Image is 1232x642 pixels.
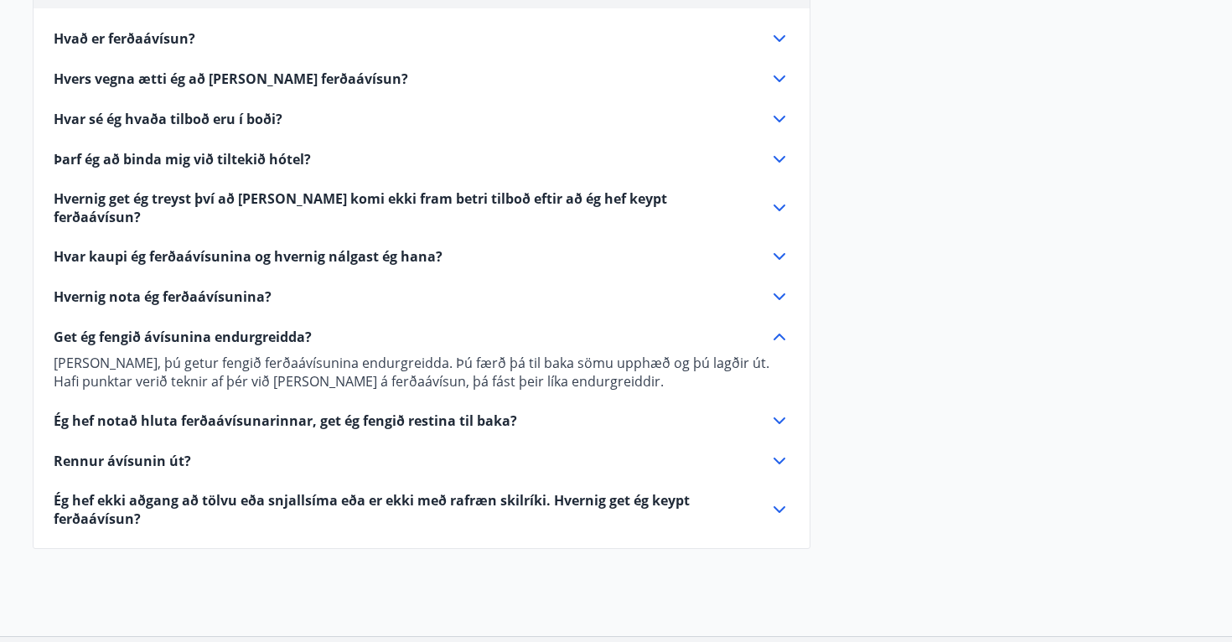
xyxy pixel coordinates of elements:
[54,109,789,129] div: Hvar sé ég hvaða tilboð eru í boði?
[54,28,789,49] div: Hvað er ferðaávísun?
[54,150,311,168] span: Þarf ég að binda mig við tiltekið hótel?
[54,246,789,267] div: Hvar kaupi ég ferðaávísunina og hvernig nálgast ég hana?
[54,491,749,528] span: Ég hef ekki aðgang að tölvu eða snjallsíma eða er ekki með rafræn skilríki. Hvernig get ég keypt ...
[54,411,789,431] div: Ég hef notað hluta ferðaávísunarinnar, get ég fengið restina til baka?
[54,70,408,88] span: Hvers vegna ætti ég að [PERSON_NAME] ferðaávísun?
[54,247,443,266] span: Hvar kaupi ég ferðaávísunina og hvernig nálgast ég hana?
[54,451,789,471] div: Rennur ávísunin út?
[54,452,191,470] span: Rennur ávísunin út?
[54,110,282,128] span: Hvar sé ég hvaða tilboð eru í boði?
[54,327,789,347] div: Get ég fengið ávísunina endurgreidda?
[54,189,789,226] div: Hvernig get ég treyst því að [PERSON_NAME] komi ekki fram betri tilboð eftir að ég hef keypt ferð...
[54,29,195,48] span: Hvað er ferðaávísun?
[54,287,272,306] span: Hvernig nota ég ferðaávísunina?
[54,354,789,391] p: [PERSON_NAME], þú getur fengið ferðaávísunina endurgreidda. Þú færð þá til baka sömu upphæð og þú...
[54,149,789,169] div: Þarf ég að binda mig við tiltekið hótel?
[54,189,749,226] span: Hvernig get ég treyst því að [PERSON_NAME] komi ekki fram betri tilboð eftir að ég hef keypt ferð...
[54,287,789,307] div: Hvernig nota ég ferðaávísunina?
[54,328,312,346] span: Get ég fengið ávísunina endurgreidda?
[54,491,789,528] div: Ég hef ekki aðgang að tölvu eða snjallsíma eða er ekki með rafræn skilríki. Hvernig get ég keypt ...
[54,347,789,391] div: Get ég fengið ávísunina endurgreidda?
[54,412,517,430] span: Ég hef notað hluta ferðaávísunarinnar, get ég fengið restina til baka?
[54,69,789,89] div: Hvers vegna ætti ég að [PERSON_NAME] ferðaávísun?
